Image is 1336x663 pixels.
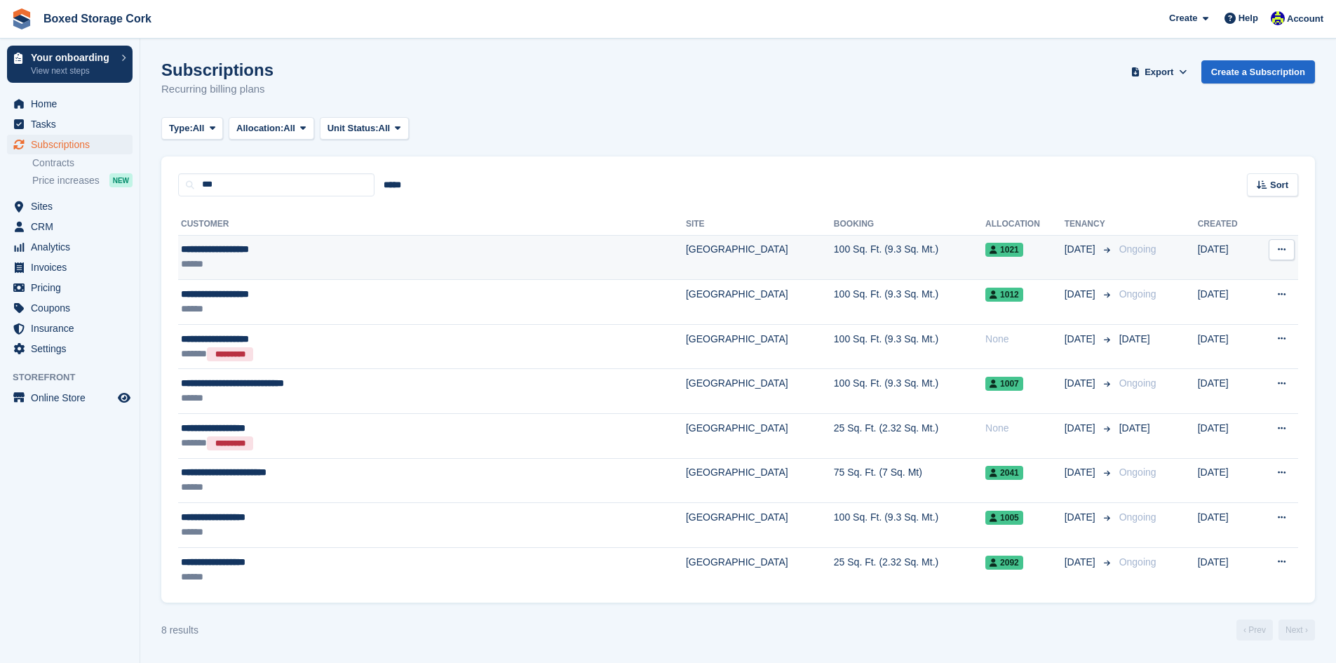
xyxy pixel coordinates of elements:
[31,53,114,62] p: Your onboarding
[985,421,1065,436] div: None
[1198,213,1256,236] th: Created
[1198,280,1256,325] td: [DATE]
[1119,556,1156,568] span: Ongoing
[985,332,1065,347] div: None
[1065,510,1098,525] span: [DATE]
[31,65,114,77] p: View next steps
[32,156,133,170] a: Contracts
[1270,178,1288,192] span: Sort
[31,298,115,318] span: Coupons
[1198,458,1256,503] td: [DATE]
[686,414,834,459] td: [GEOGRAPHIC_DATA]
[283,121,295,135] span: All
[328,121,379,135] span: Unit Status:
[7,298,133,318] a: menu
[834,458,985,503] td: 75 Sq. Ft. (7 Sq. Mt)
[32,174,100,187] span: Price increases
[7,257,133,277] a: menu
[31,217,115,236] span: CRM
[1239,11,1258,25] span: Help
[686,369,834,414] td: [GEOGRAPHIC_DATA]
[985,243,1023,257] span: 1021
[834,235,985,280] td: 100 Sq. Ft. (9.3 Sq. Mt.)
[31,135,115,154] span: Subscriptions
[1119,243,1156,255] span: Ongoing
[1119,377,1156,389] span: Ongoing
[320,117,409,140] button: Unit Status: All
[1169,11,1197,25] span: Create
[31,94,115,114] span: Home
[7,278,133,297] a: menu
[38,7,157,30] a: Boxed Storage Cork
[1278,620,1315,641] a: Next
[1234,620,1318,641] nav: Page
[834,280,985,325] td: 100 Sq. Ft. (9.3 Sq. Mt.)
[1198,235,1256,280] td: [DATE]
[161,623,198,638] div: 8 results
[169,121,193,135] span: Type:
[31,339,115,359] span: Settings
[116,389,133,406] a: Preview store
[985,288,1023,302] span: 1012
[1198,547,1256,591] td: [DATE]
[985,377,1023,391] span: 1007
[1119,288,1156,300] span: Ongoing
[7,114,133,134] a: menu
[7,339,133,359] a: menu
[32,173,133,188] a: Price increases NEW
[1065,332,1098,347] span: [DATE]
[834,414,985,459] td: 25 Sq. Ft. (2.32 Sq. Mt.)
[686,547,834,591] td: [GEOGRAPHIC_DATA]
[1201,60,1315,83] a: Create a Subscription
[686,324,834,369] td: [GEOGRAPHIC_DATA]
[1065,465,1098,480] span: [DATE]
[13,370,140,384] span: Storefront
[834,547,985,591] td: 25 Sq. Ft. (2.32 Sq. Mt.)
[236,121,283,135] span: Allocation:
[31,114,115,134] span: Tasks
[1287,12,1323,26] span: Account
[161,81,274,98] p: Recurring billing plans
[31,388,115,408] span: Online Store
[31,278,115,297] span: Pricing
[7,319,133,338] a: menu
[1198,369,1256,414] td: [DATE]
[1236,620,1273,641] a: Previous
[7,217,133,236] a: menu
[834,369,985,414] td: 100 Sq. Ft. (9.3 Sq. Mt.)
[379,121,391,135] span: All
[1065,213,1114,236] th: Tenancy
[7,135,133,154] a: menu
[834,324,985,369] td: 100 Sq. Ft. (9.3 Sq. Mt.)
[7,94,133,114] a: menu
[834,213,985,236] th: Booking
[985,213,1065,236] th: Allocation
[686,235,834,280] td: [GEOGRAPHIC_DATA]
[1065,555,1098,570] span: [DATE]
[161,60,274,79] h1: Subscriptions
[686,503,834,548] td: [GEOGRAPHIC_DATA]
[1065,421,1098,436] span: [DATE]
[985,511,1023,525] span: 1005
[1119,333,1150,344] span: [DATE]
[1065,376,1098,391] span: [DATE]
[1198,324,1256,369] td: [DATE]
[686,458,834,503] td: [GEOGRAPHIC_DATA]
[1271,11,1285,25] img: Vincent
[7,237,133,257] a: menu
[7,46,133,83] a: Your onboarding View next steps
[31,319,115,338] span: Insurance
[1198,503,1256,548] td: [DATE]
[109,173,133,187] div: NEW
[834,503,985,548] td: 100 Sq. Ft. (9.3 Sq. Mt.)
[31,237,115,257] span: Analytics
[31,257,115,277] span: Invoices
[1198,414,1256,459] td: [DATE]
[686,280,834,325] td: [GEOGRAPHIC_DATA]
[178,213,686,236] th: Customer
[1065,242,1098,257] span: [DATE]
[193,121,205,135] span: All
[1119,467,1156,478] span: Ongoing
[1128,60,1190,83] button: Export
[1145,65,1173,79] span: Export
